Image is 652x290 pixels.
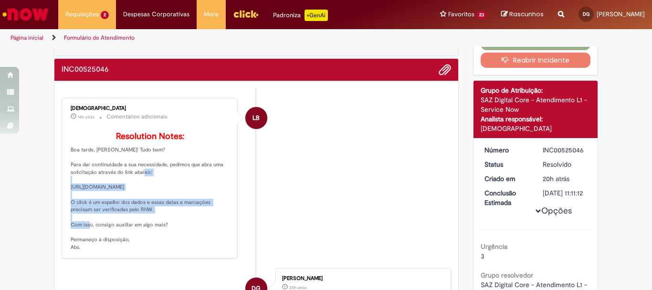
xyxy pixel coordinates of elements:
div: 29/09/2025 10:11:12 [543,174,587,183]
button: Adicionar anexos [439,64,451,76]
button: Reabrir Incidente [481,53,591,68]
time: 29/09/2025 10:11:12 [543,174,569,183]
p: Boa tarde, [PERSON_NAME]! Tudo bem? Para dar continuidade a sua necessidade, pedimos que abra uma... [71,132,230,251]
span: 20h atrás [543,174,569,183]
div: [PERSON_NAME] [282,276,441,281]
dt: Conclusão Estimada [477,188,536,207]
div: SAZ Digital Core - Atendimento L1 - Service Now [481,95,591,114]
dt: Criado em [477,174,536,183]
a: Formulário de Atendimento [64,34,135,42]
div: Analista responsável: [481,114,591,124]
img: click_logo_yellow_360x200.png [233,7,259,21]
div: [DATE] 11:11:12 [543,188,587,198]
a: Página inicial [11,34,43,42]
time: 29/09/2025 16:46:06 [78,114,95,120]
p: +GenAi [305,10,328,21]
span: 14h atrás [78,114,95,120]
div: [DEMOGRAPHIC_DATA] [481,124,591,133]
a: Rascunhos [501,10,544,19]
span: Rascunhos [509,10,544,19]
small: Comentários adicionais [106,113,168,121]
div: [DEMOGRAPHIC_DATA] [71,106,230,111]
span: DG [583,11,589,17]
span: More [204,10,219,19]
ul: Trilhas de página [7,29,428,47]
b: Resolution Notes: [116,131,184,142]
span: 23 [476,11,487,19]
span: LB [252,107,260,129]
span: 3 [481,252,484,260]
div: Grupo de Atribuição: [481,86,591,95]
span: [PERSON_NAME] [597,10,645,18]
img: ServiceNow [1,5,50,24]
b: Grupo resolvedor [481,271,533,279]
span: Favoritos [448,10,474,19]
div: Padroniza [273,10,328,21]
div: INC00525046 [543,145,587,155]
dt: Status [477,160,536,169]
b: Urgência [481,242,507,251]
h2: INC00525046 Histórico de tíquete [62,65,109,74]
dt: Número [477,145,536,155]
span: Requisições [65,10,99,19]
div: Resolvido [543,160,587,169]
span: 2 [101,11,109,19]
span: Despesas Corporativas [123,10,189,19]
div: Lucas Batista [245,107,267,129]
